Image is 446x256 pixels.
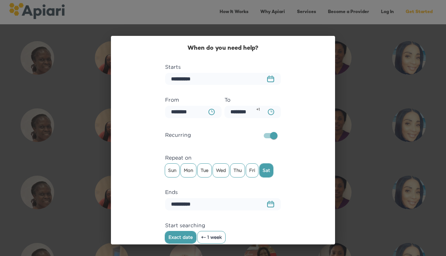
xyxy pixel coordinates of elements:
div: Sun [165,164,179,177]
span: Sun [165,165,179,176]
span: Exact date [168,235,193,240]
div: Fri [246,164,258,177]
h2: When do you need help? [165,45,281,52]
label: Start searching [165,221,281,230]
div: Sat [260,164,273,177]
span: Fri [246,165,258,176]
label: To [224,95,281,104]
label: Repeat on [165,153,281,162]
span: Sat [260,165,273,176]
span: Mon [181,165,196,176]
button: Exact date [165,231,196,243]
span: Thu [230,165,245,176]
span: +- 1 week [201,235,222,240]
button: +- 1 week [198,231,225,243]
span: Tue [198,165,211,176]
span: Wed [213,165,229,176]
div: Wed [213,164,229,177]
div: Tue [198,164,211,177]
label: From [165,95,222,104]
label: Ends [165,188,281,197]
span: Recurring [165,130,191,139]
div: Thu [230,164,245,177]
label: Starts [165,62,281,71]
div: Mon [181,164,196,177]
